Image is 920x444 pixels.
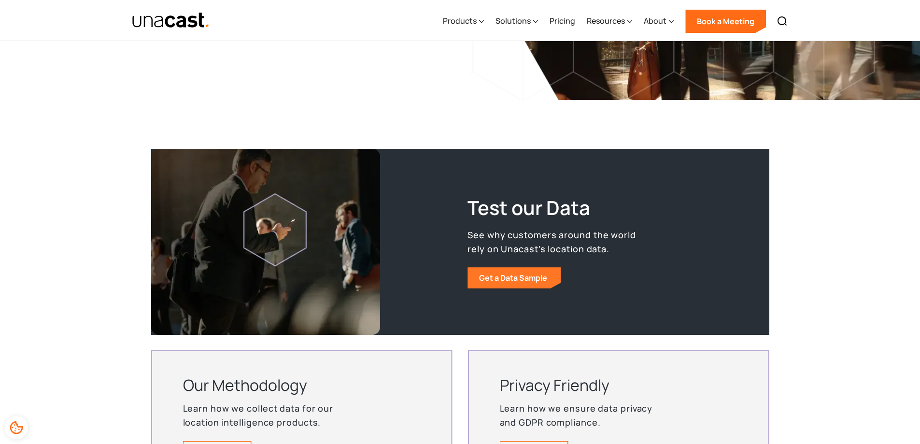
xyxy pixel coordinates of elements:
[587,1,632,41] div: Resources
[500,401,669,430] p: Learn how we ensure data privacy and GDPR compliance.
[550,1,575,41] a: Pricing
[132,12,211,29] a: home
[467,228,637,256] p: See why customers around the world rely on Unacast’s location data.
[467,267,561,288] a: Get a Data Sample
[777,15,788,27] img: Search icon
[685,10,766,33] a: Book a Meeting
[500,374,669,396] h3: Privacy Friendly
[443,15,477,27] div: Products
[5,416,28,439] div: Cookie Preferences
[183,374,352,396] h3: Our Methodology
[495,1,538,41] div: Solutions
[644,15,666,27] div: About
[495,15,531,27] div: Solutions
[132,12,211,29] img: Unacast text logo
[644,1,674,41] div: About
[151,149,380,335] img: Crowd of people using devices
[587,15,625,27] div: Resources
[467,195,637,220] h2: Test our Data
[443,1,484,41] div: Products
[183,401,352,430] p: Learn how we collect data for our location intelligence products.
